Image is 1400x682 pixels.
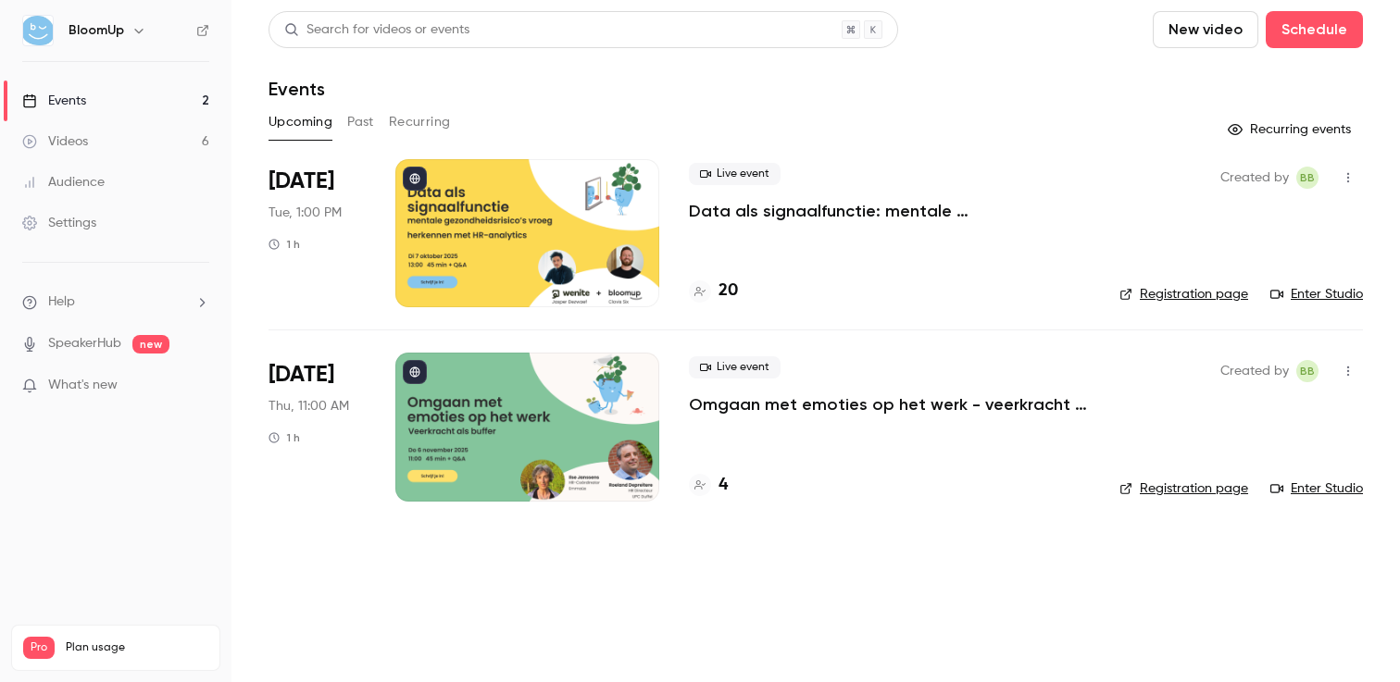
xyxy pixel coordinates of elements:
[269,159,366,307] div: Oct 7 Tue, 1:00 PM (Europe/Brussels)
[48,376,118,395] span: What's new
[22,292,209,312] li: help-dropdown-opener
[69,21,124,40] h6: BloomUp
[48,292,75,312] span: Help
[719,473,728,498] h4: 4
[48,334,121,353] a: SpeakerHub
[269,430,300,445] div: 1 h
[23,637,55,659] span: Pro
[1266,11,1363,48] button: Schedule
[22,173,105,192] div: Audience
[1119,479,1248,498] a: Registration page
[187,378,209,394] iframe: Noticeable Trigger
[23,16,53,45] img: BloomUp
[689,356,781,378] span: Live event
[1153,11,1258,48] button: New video
[689,163,781,185] span: Live event
[269,78,325,100] h1: Events
[1270,479,1363,498] a: Enter Studio
[269,237,300,252] div: 1 h
[389,107,451,137] button: Recurring
[1300,167,1315,189] span: BB
[719,279,738,304] h4: 20
[269,107,332,137] button: Upcoming
[269,167,334,196] span: [DATE]
[689,393,1090,415] a: Omgaan met emoties op het werk - veerkracht als buffer
[1300,360,1315,382] span: BB
[1270,285,1363,304] a: Enter Studio
[689,200,1090,222] a: Data als signaalfunctie: mentale gezondheidsrisico’s vroeg herkennen met HR-analytics
[1220,360,1289,382] span: Created by
[1119,285,1248,304] a: Registration page
[269,360,334,390] span: [DATE]
[269,204,342,222] span: Tue, 1:00 PM
[22,214,96,232] div: Settings
[1296,167,1319,189] span: Benjamin Bergers
[132,335,169,353] span: new
[689,473,728,498] a: 4
[1219,115,1363,144] button: Recurring events
[269,397,349,415] span: Thu, 11:00 AM
[1296,360,1319,382] span: Benjamin Bergers
[689,279,738,304] a: 20
[284,20,469,40] div: Search for videos or events
[269,353,366,501] div: Nov 6 Thu, 11:00 AM (Europe/Brussels)
[66,640,208,655] span: Plan usage
[22,132,88,151] div: Videos
[1220,167,1289,189] span: Created by
[22,92,86,110] div: Events
[347,107,374,137] button: Past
